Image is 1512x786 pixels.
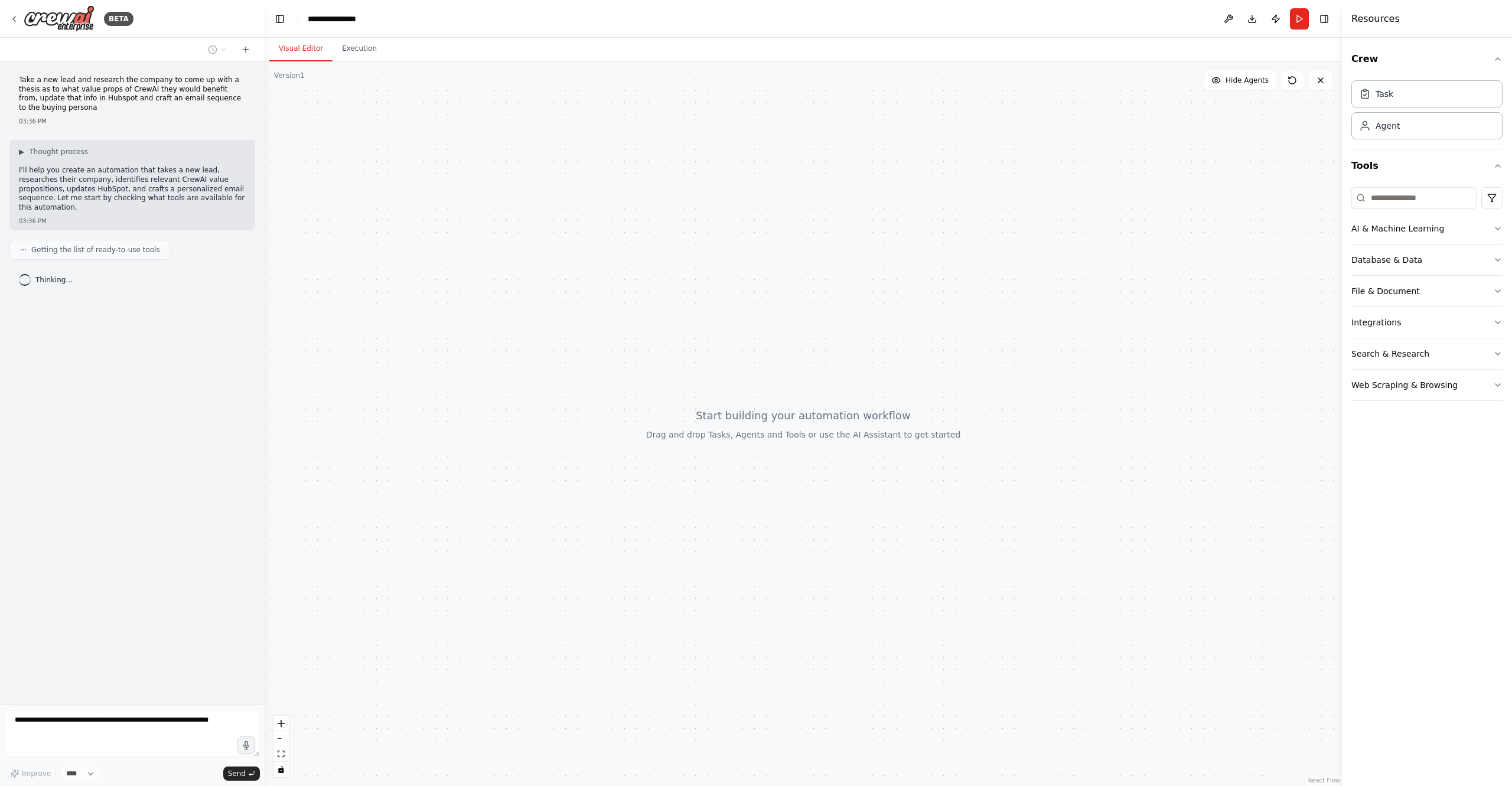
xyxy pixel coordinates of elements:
button: Hide Agents [1204,71,1276,90]
button: File & Document [1351,276,1503,306]
img: Logo [24,5,94,32]
div: Integrations [1351,317,1401,328]
button: toggle interactivity [273,762,289,777]
span: Hide Agents [1226,76,1269,85]
button: Send [223,767,260,781]
div: AI & Machine Learning [1351,223,1444,234]
button: Start a new chat [236,43,255,57]
button: Switch to previous chat [203,43,232,57]
div: File & Document [1351,285,1420,297]
button: Tools [1351,149,1503,182]
span: Thinking... [35,275,73,285]
span: Thought process [29,147,88,156]
button: ▶Thought process [19,147,88,156]
div: 03:36 PM [19,117,246,126]
button: AI & Machine Learning [1351,213,1503,244]
button: fit view [273,746,289,762]
div: Crew [1351,76,1503,149]
p: Take a new lead and research the company to come up with a thesis as to what value props of CrewA... [19,76,246,112]
button: Improve [5,766,56,781]
button: Search & Research [1351,338,1503,369]
button: Execution [333,37,386,61]
div: Version 1 [274,71,305,80]
div: React Flow controls [273,716,289,777]
button: Click to speak your automation idea [237,736,255,754]
div: BETA [104,12,133,26]
button: Web Scraping & Browsing [1351,370,1503,400]
span: Improve [22,769,51,778]
nav: breadcrumb [308,13,369,25]
span: Send [228,769,246,778]
button: Visual Editor [269,37,333,61]
p: I'll help you create an automation that takes a new lead, researches their company, identifies re... [19,166,246,212]
button: Integrations [1351,307,1503,338]
button: zoom in [273,716,289,731]
button: Hide left sidebar [272,11,288,27]
div: Task [1376,88,1393,100]
div: Agent [1376,120,1400,132]
div: Web Scraping & Browsing [1351,379,1458,391]
h4: Resources [1351,12,1400,26]
button: zoom out [273,731,289,746]
button: Crew [1351,43,1503,76]
div: Search & Research [1351,348,1429,360]
a: React Flow attribution [1308,777,1340,784]
button: Database & Data [1351,244,1503,275]
div: Database & Data [1351,254,1422,266]
div: Tools [1351,182,1503,410]
div: 03:36 PM [19,217,246,226]
span: Getting the list of ready-to-use tools [31,245,160,255]
button: Hide right sidebar [1316,11,1332,27]
span: ▶ [19,147,24,156]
